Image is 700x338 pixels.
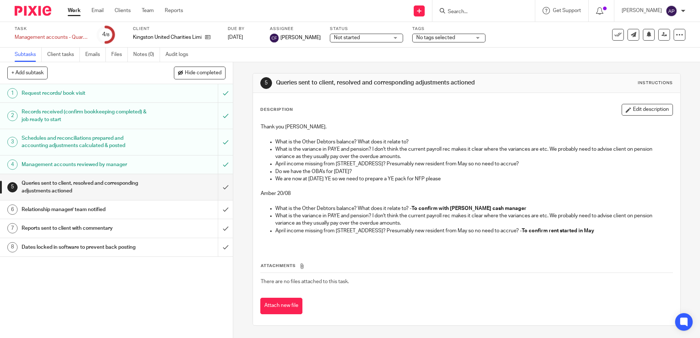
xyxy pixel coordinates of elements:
a: Client tasks [47,48,80,62]
label: Due by [228,26,261,32]
strong: To confirm rent started in May [522,228,594,233]
a: Notes (0) [133,48,160,62]
h1: Records received (confirm bookkeeping completed) & job ready to start [22,106,148,125]
span: Hide completed [185,70,221,76]
p: We are now at [DATE] YE so we need to prepare a YE pack for NFP please [275,175,672,183]
p: [PERSON_NAME] [622,7,662,14]
span: Not started [334,35,360,40]
p: Description [260,107,293,113]
span: Attachments [261,264,296,268]
h1: Management accounts reviewed by manager [22,159,148,170]
a: Team [142,7,154,14]
p: Amber 20/08 [261,190,672,197]
div: 6 [7,204,18,215]
h1: Queries sent to client, resolved and corresponding adjustments actioned [22,178,148,196]
p: What is the variance in PAYE and pension? I don't think the current payroll rec makes it clear wh... [275,146,672,161]
p: Thank you [PERSON_NAME]. [261,123,672,131]
span: Get Support [553,8,581,13]
div: 4 [102,30,109,39]
div: 7 [7,223,18,233]
div: 3 [7,137,18,147]
div: Instructions [638,80,673,86]
h1: Request records/ book visit [22,88,148,99]
p: What is the Other Debtors balance? What does it relate to? - [275,205,672,212]
label: Task [15,26,88,32]
h1: Queries sent to client, resolved and corresponding adjustments actioned [276,79,482,87]
p: April income missing from [STREET_ADDRESS]? Presumably new resident from May so no need to accrue? [275,160,672,168]
a: Email [92,7,104,14]
span: [PERSON_NAME] [280,34,321,41]
a: Clients [115,7,131,14]
a: Reports [165,7,183,14]
span: There are no files attached to this task. [261,279,349,284]
a: Subtasks [15,48,42,62]
p: April income missing from [STREET_ADDRESS]? Presumably new resident from May so no need to accrue? - [275,227,672,234]
div: 8 [7,242,18,252]
p: Do we have the OBA's for [DATE]? [275,168,672,175]
label: Status [330,26,403,32]
img: svg%3E [666,5,677,17]
span: No tags selected [416,35,455,40]
div: Management accounts - Quarterly [15,34,88,41]
div: 4 [7,159,18,170]
small: /8 [105,33,109,37]
div: 2 [7,111,18,121]
label: Tags [412,26,485,32]
input: Search [447,9,513,15]
p: What is the variance in PAYE and pension? I don't think the current payroll rec makes it clear wh... [275,212,672,227]
div: 1 [7,88,18,98]
h1: Schedules and reconciliations prepared and accounting adjustments calculated & posted [22,133,148,151]
strong: To confirm with [PERSON_NAME] cash manager [412,206,526,211]
a: Audit logs [165,48,194,62]
button: Hide completed [174,67,226,79]
a: Files [111,48,128,62]
button: + Add subtask [7,67,48,79]
img: Pixie [15,6,51,16]
a: Work [68,7,81,14]
img: svg%3E [270,34,279,42]
label: Assignee [270,26,321,32]
h1: Relationship manager/ team notified [22,204,148,215]
div: 5 [260,77,272,89]
a: Emails [85,48,106,62]
h1: Dates locked in software to prevent back posting [22,242,148,253]
div: 5 [7,182,18,192]
button: Edit description [622,104,673,116]
button: Attach new file [260,298,302,314]
h1: Reports sent to client with commentary [22,223,148,234]
p: Kingston United Charities Limited [133,34,201,41]
label: Client [133,26,219,32]
p: What is the Other Debtors balance? What does it relate to? [275,138,672,146]
span: [DATE] [228,35,243,40]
